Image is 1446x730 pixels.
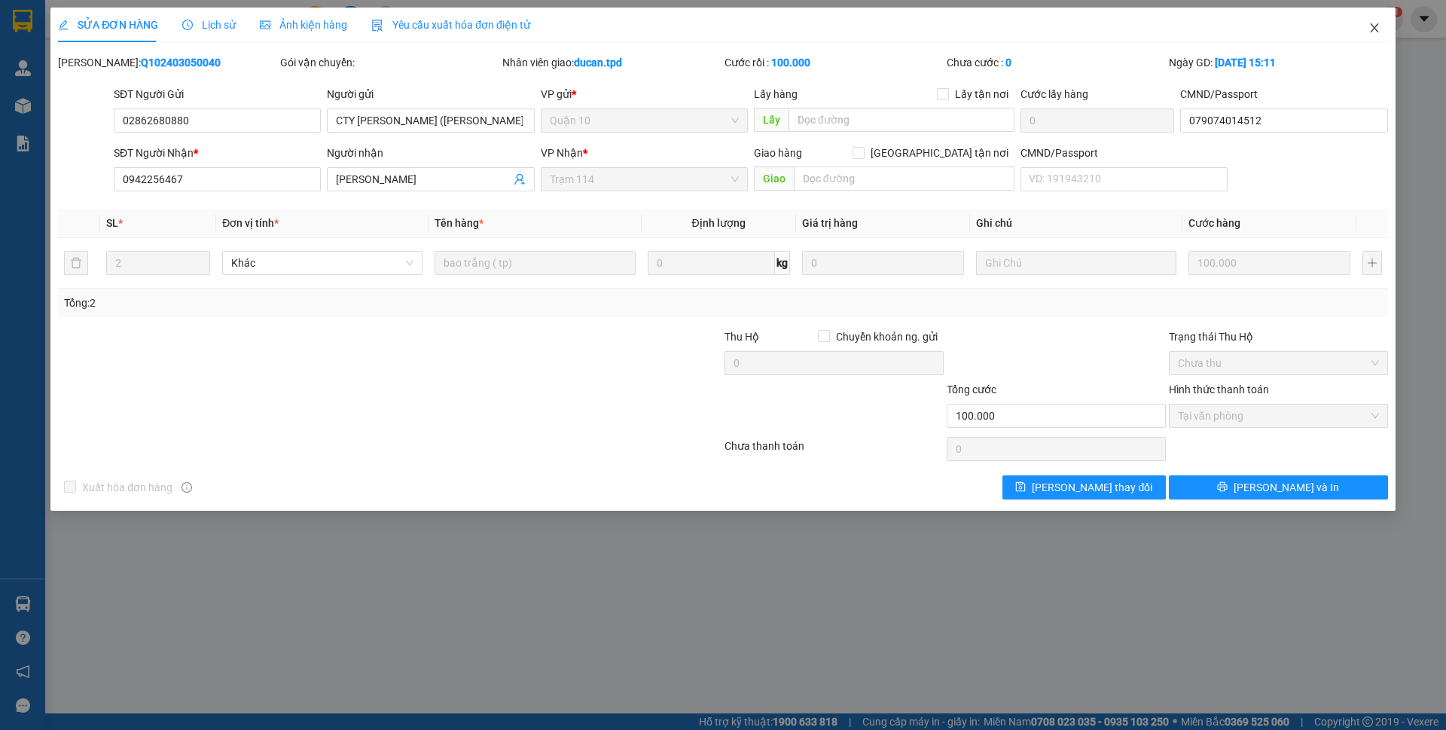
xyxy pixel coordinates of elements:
[260,19,347,31] span: Ảnh kiện hàng
[1015,481,1026,493] span: save
[1020,145,1228,161] div: CMND/Passport
[1234,479,1339,496] span: [PERSON_NAME] và In
[231,252,413,274] span: Khác
[1169,54,1388,71] div: Ngày GD:
[1020,88,1088,100] label: Cước lấy hàng
[58,20,69,30] span: edit
[435,251,635,275] input: VD: Bàn, Ghế
[1032,479,1152,496] span: [PERSON_NAME] thay đổi
[58,54,277,71] div: [PERSON_NAME]:
[141,57,221,69] b: Q102403050040
[222,217,279,229] span: Đơn vị tính
[789,108,1014,132] input: Dọc đường
[1353,8,1396,50] button: Close
[802,217,858,229] span: Giá trị hàng
[76,479,178,496] span: Xuất hóa đơn hàng
[754,108,789,132] span: Lấy
[970,209,1182,238] th: Ghi chú
[1178,352,1379,374] span: Chưa thu
[830,328,944,345] span: Chuyển khoản ng. gửi
[182,482,192,493] span: info-circle
[371,19,530,31] span: Yêu cầu xuất hóa đơn điện tử
[1188,217,1240,229] span: Cước hàng
[260,20,270,30] span: picture
[754,147,802,159] span: Giao hàng
[182,20,193,30] span: clock-circle
[1005,57,1011,69] b: 0
[327,86,534,102] div: Người gửi
[106,217,118,229] span: SL
[692,217,746,229] span: Định lượng
[550,168,739,191] span: Trạm 114
[114,145,321,161] div: SĐT Người Nhận
[64,251,88,275] button: delete
[1169,383,1269,396] label: Hình thức thanh toán
[949,86,1014,102] span: Lấy tận nơi
[754,166,794,191] span: Giao
[1368,22,1380,34] span: close
[947,54,1166,71] div: Chưa cước :
[1188,251,1350,275] input: 0
[182,19,236,31] span: Lịch sử
[541,147,583,159] span: VP Nhận
[58,19,158,31] span: SỬA ĐƠN HÀNG
[371,20,383,32] img: icon
[514,173,526,185] span: user-add
[1362,251,1382,275] button: plus
[114,86,321,102] div: SĐT Người Gửi
[725,331,759,343] span: Thu Hộ
[723,438,945,464] div: Chưa thanh toán
[502,54,721,71] div: Nhân viên giao:
[802,251,964,275] input: 0
[754,88,798,100] span: Lấy hàng
[947,383,996,396] span: Tổng cước
[775,251,790,275] span: kg
[327,145,534,161] div: Người nhận
[725,54,944,71] div: Cước rồi :
[574,57,622,69] b: ducan.tpd
[794,166,1014,191] input: Dọc đường
[280,54,499,71] div: Gói vận chuyển:
[541,86,748,102] div: VP gửi
[1217,481,1228,493] span: printer
[1169,475,1388,499] button: printer[PERSON_NAME] và In
[64,295,558,311] div: Tổng: 2
[1002,475,1166,499] button: save[PERSON_NAME] thay đổi
[1169,328,1388,345] div: Trạng thái Thu Hộ
[435,217,484,229] span: Tên hàng
[550,109,739,132] span: Quận 10
[1215,57,1276,69] b: [DATE] 15:11
[1178,405,1379,427] span: Tại văn phòng
[1020,108,1174,133] input: Cước lấy hàng
[1180,86,1387,102] div: CMND/Passport
[771,57,810,69] b: 100.000
[976,251,1176,275] input: Ghi Chú
[865,145,1014,161] span: [GEOGRAPHIC_DATA] tận nơi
